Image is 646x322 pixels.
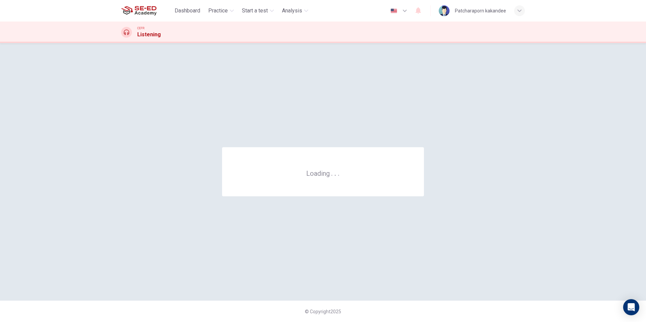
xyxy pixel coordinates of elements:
button: Dashboard [172,5,203,17]
img: en [390,8,398,13]
button: Practice [206,5,237,17]
div: Open Intercom Messenger [623,299,639,315]
span: Practice [208,7,228,15]
a: SE-ED Academy logo [121,4,172,17]
button: Start a test [239,5,277,17]
span: Start a test [242,7,268,15]
h6: . [331,167,333,178]
h6: Loading [306,169,340,177]
span: CEFR [137,26,144,31]
img: Profile picture [439,5,450,16]
span: © Copyright 2025 [305,309,341,314]
span: Analysis [282,7,302,15]
img: SE-ED Academy logo [121,4,156,17]
span: Dashboard [175,7,200,15]
h6: . [337,167,340,178]
button: Analysis [279,5,311,17]
div: Patcharaporn kakandee [455,7,506,15]
h6: . [334,167,336,178]
h1: Listening [137,31,161,39]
